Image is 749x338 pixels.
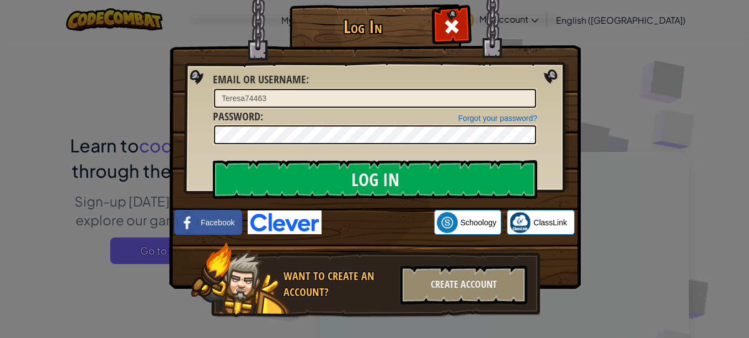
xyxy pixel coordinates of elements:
[177,212,198,233] img: facebook_small.png
[213,109,263,125] label: :
[292,17,433,36] h1: Log In
[248,210,322,234] img: clever-logo-blue.png
[283,268,394,300] div: Want to create an account?
[213,72,306,87] span: Email or Username
[322,210,434,235] iframe: Sign in with Google Button
[213,160,537,199] input: Log In
[533,217,567,228] span: ClassLink
[458,114,537,123] a: Forgot your password?
[510,212,531,233] img: classlink-logo-small.png
[461,217,496,228] span: Schoology
[213,72,309,88] label: :
[400,266,527,304] div: Create Account
[213,109,260,124] span: Password
[201,217,234,228] span: Facebook
[437,212,458,233] img: schoology.png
